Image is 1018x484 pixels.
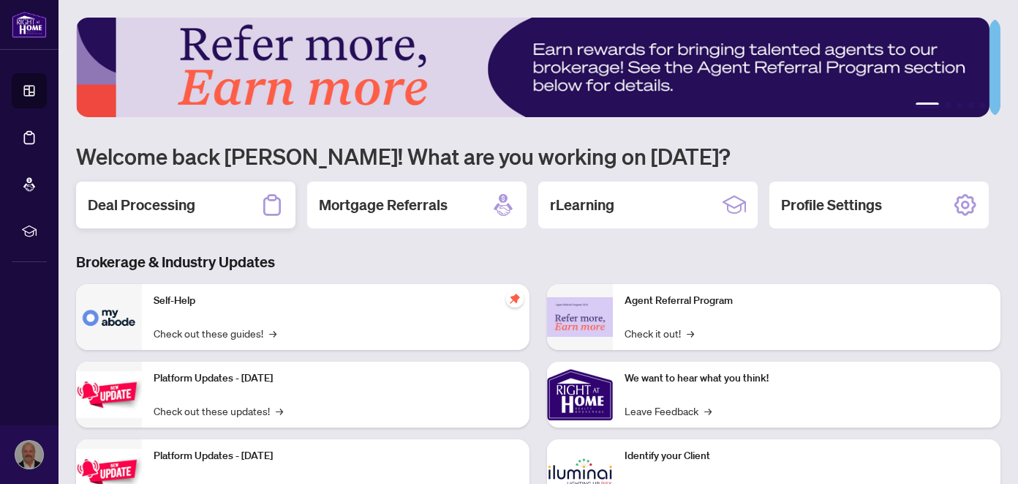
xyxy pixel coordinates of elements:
img: Profile Icon [15,441,43,469]
h2: Deal Processing [88,195,195,215]
img: logo [12,11,47,38]
p: We want to hear what you think! [625,371,989,387]
h2: Mortgage Referrals [319,195,448,215]
span: → [276,403,283,419]
button: 5 [980,103,986,108]
button: 2 [945,103,951,108]
a: Check it out!→ [625,325,694,341]
span: → [269,325,276,341]
img: Platform Updates - July 21, 2025 [76,371,142,417]
a: Leave Feedback→ [625,403,712,419]
img: Slide 0 [76,18,989,117]
p: Self-Help [154,293,518,309]
p: Platform Updates - [DATE] [154,448,518,464]
a: Check out these guides!→ [154,325,276,341]
a: Check out these updates!→ [154,403,283,419]
p: Identify your Client [625,448,989,464]
button: 1 [916,103,939,108]
p: Agent Referral Program [625,293,989,309]
span: → [704,403,712,419]
span: pushpin [506,290,524,308]
img: Agent Referral Program [547,297,613,338]
span: → [687,325,694,341]
img: Self-Help [76,284,142,350]
img: We want to hear what you think! [547,362,613,428]
button: 4 [968,103,974,108]
p: Platform Updates - [DATE] [154,371,518,387]
h1: Welcome back [PERSON_NAME]! What are you working on [DATE]? [76,142,1000,170]
h2: Profile Settings [781,195,882,215]
button: 3 [957,103,962,108]
h3: Brokerage & Industry Updates [76,252,1000,272]
h2: rLearning [550,195,614,215]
